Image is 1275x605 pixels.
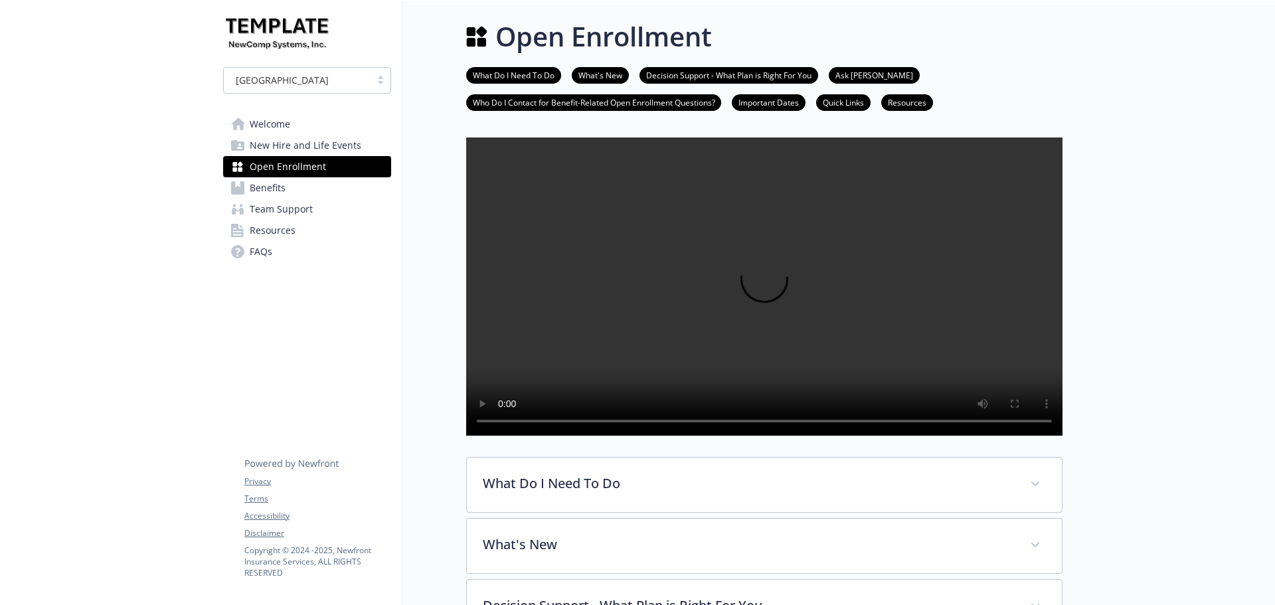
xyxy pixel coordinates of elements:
[572,68,629,81] a: What's New
[223,241,391,262] a: FAQs
[467,458,1062,512] div: What Do I Need To Do
[223,220,391,241] a: Resources
[250,156,326,177] span: Open Enrollment
[250,135,361,156] span: New Hire and Life Events
[250,114,290,135] span: Welcome
[223,114,391,135] a: Welcome
[244,510,390,522] a: Accessibility
[223,156,391,177] a: Open Enrollment
[881,96,933,108] a: Resources
[223,199,391,220] a: Team Support
[816,96,871,108] a: Quick Links
[250,177,286,199] span: Benefits
[495,17,712,56] h1: Open Enrollment
[244,493,390,505] a: Terms
[483,474,1014,493] p: What Do I Need To Do
[244,545,390,578] p: Copyright © 2024 - 2025 , Newfront Insurance Services, ALL RIGHTS RESERVED
[466,96,721,108] a: Who Do I Contact for Benefit-Related Open Enrollment Questions?
[466,68,561,81] a: What Do I Need To Do
[639,68,818,81] a: Decision Support - What Plan is Right For You
[483,535,1014,555] p: What's New
[829,68,920,81] a: Ask [PERSON_NAME]
[732,96,806,108] a: Important Dates
[250,220,296,241] span: Resources
[250,199,313,220] span: Team Support
[244,475,390,487] a: Privacy
[250,241,272,262] span: FAQs
[223,135,391,156] a: New Hire and Life Events
[230,73,364,87] span: [GEOGRAPHIC_DATA]
[236,73,329,87] span: [GEOGRAPHIC_DATA]
[244,527,390,539] a: Disclaimer
[467,519,1062,573] div: What's New
[223,177,391,199] a: Benefits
